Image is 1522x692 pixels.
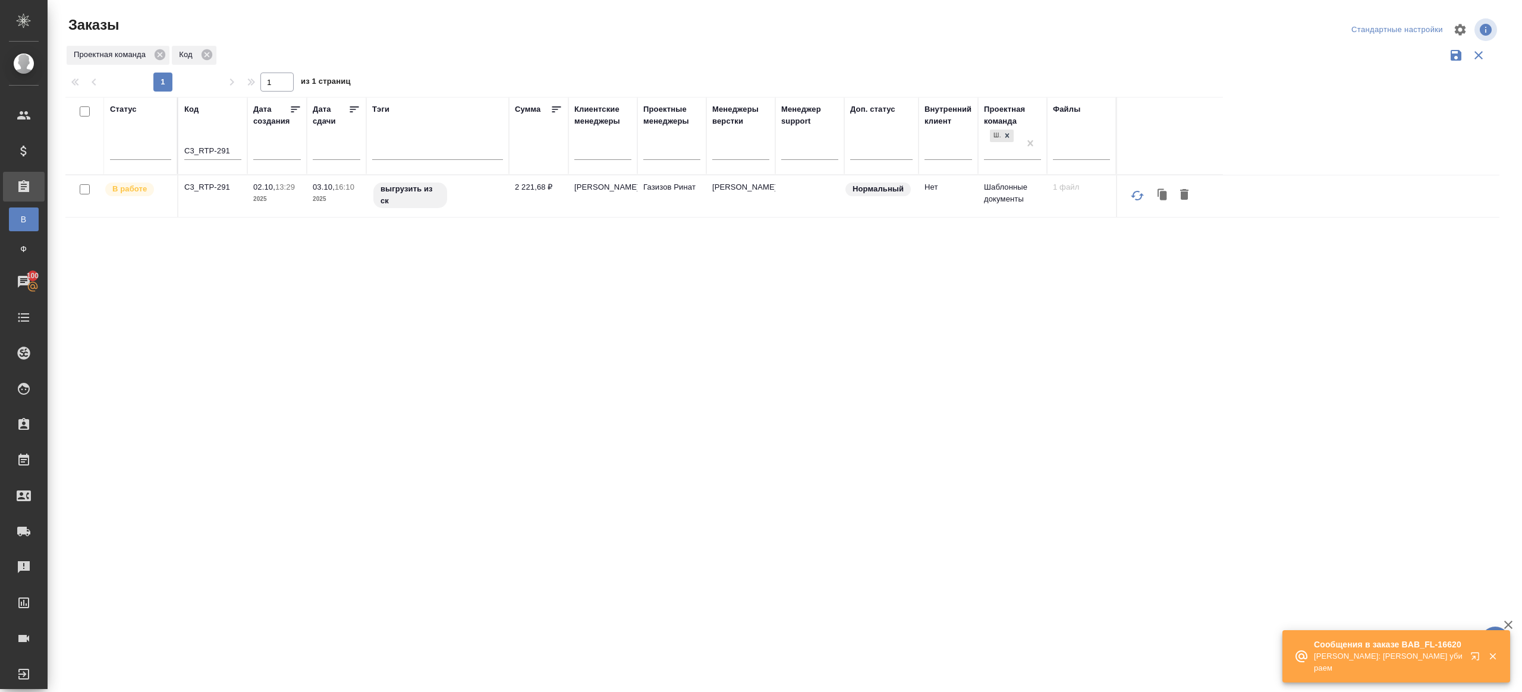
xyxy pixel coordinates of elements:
span: В [15,213,33,225]
div: Файлы [1053,103,1080,115]
td: Шаблонные документы [978,175,1047,217]
span: Ф [15,243,33,255]
div: Статус по умолчанию для стандартных заказов [844,181,913,197]
p: 13:29 [275,183,295,191]
p: выгрузить из ск [380,183,440,207]
div: Код [172,46,216,65]
p: 03.10, [313,183,335,191]
div: Проектная команда [984,103,1041,127]
div: Тэги [372,103,389,115]
p: 16:10 [335,183,354,191]
a: Ф [9,237,39,261]
a: 100 [3,267,45,297]
div: Код [184,103,199,115]
button: Клонировать [1152,184,1174,207]
td: Газизов Ринат [637,175,706,217]
p: Код [179,49,196,61]
span: 100 [20,270,46,282]
div: Выставляет ПМ после принятия заказа от КМа [104,181,171,197]
td: 2 221,68 ₽ [509,175,568,217]
div: выгрузить из ск [372,181,503,209]
span: Заказы [65,15,119,34]
div: split button [1348,21,1446,39]
p: Проектная команда [74,49,150,61]
div: Внутренний клиент [924,103,972,127]
div: Менеджеры верстки [712,103,769,127]
button: 🙏 [1480,627,1510,656]
button: Сбросить фильтры [1467,44,1490,67]
p: [PERSON_NAME]: [PERSON_NAME] убираем [1314,650,1463,674]
button: Закрыть [1480,651,1505,662]
div: Шаблонные документы [990,130,1001,142]
div: Клиентские менеджеры [574,103,631,127]
p: В работе [112,183,147,195]
p: 2025 [313,193,360,205]
div: Статус [110,103,137,115]
p: 02.10, [253,183,275,191]
a: В [9,207,39,231]
p: 2025 [253,193,301,205]
div: Проектная команда [67,46,169,65]
p: Сообщения в заказе BAB_FL-16620 [1314,638,1463,650]
span: из 1 страниц [301,74,351,92]
div: Дата сдачи [313,103,348,127]
p: 1 файл [1053,181,1110,193]
div: Дата создания [253,103,290,127]
button: Открыть в новой вкладке [1463,644,1492,673]
p: [PERSON_NAME] [712,181,769,193]
div: Сумма [515,103,540,115]
p: C3_RTP-291 [184,181,241,193]
div: Проектные менеджеры [643,103,700,127]
button: Обновить [1123,181,1152,210]
button: Удалить [1174,184,1194,207]
span: Посмотреть информацию [1474,18,1499,41]
td: [PERSON_NAME] [568,175,637,217]
div: Шаблонные документы [989,128,1015,143]
div: Доп. статус [850,103,895,115]
p: Нормальный [853,183,904,195]
div: Менеджер support [781,103,838,127]
button: Сохранить фильтры [1445,44,1467,67]
span: Настроить таблицу [1446,15,1474,44]
p: Нет [924,181,972,193]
